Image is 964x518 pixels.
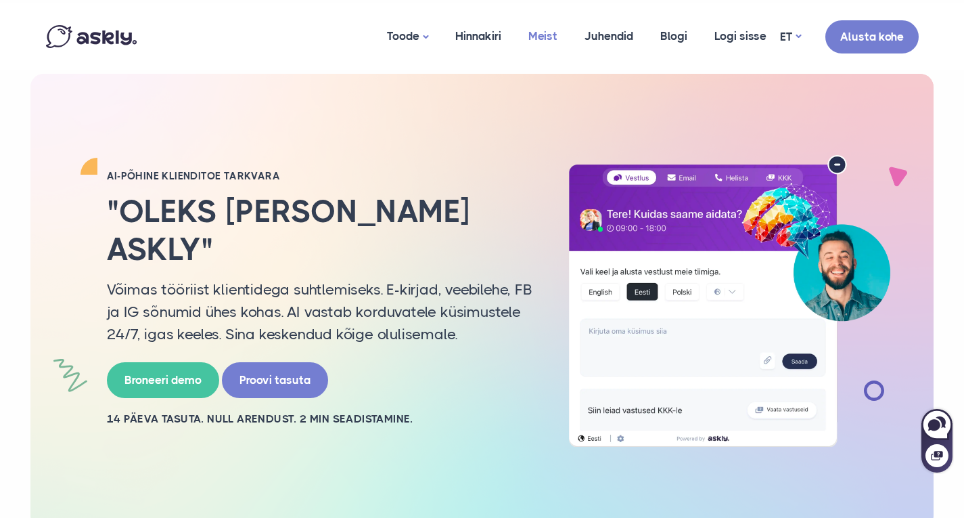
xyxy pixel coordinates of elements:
a: ET [780,27,801,47]
a: Meist [515,3,571,69]
a: Proovi tasuta [222,362,328,398]
a: Juhendid [571,3,647,69]
a: Hinnakiri [442,3,515,69]
iframe: Askly chat [920,406,954,474]
img: Askly [46,25,137,48]
img: AI multilingual chat [553,155,905,448]
a: Toode [373,3,442,70]
h2: AI-PÕHINE KLIENDITOE TARKVARA [107,169,533,183]
a: Broneeri demo [107,362,219,398]
h2: "Oleks [PERSON_NAME] Askly" [107,193,533,267]
h2: 14 PÄEVA TASUTA. NULL ARENDUST. 2 MIN SEADISTAMINE. [107,412,533,427]
p: Võimas tööriist klientidega suhtlemiseks. E-kirjad, veebilehe, FB ja IG sõnumid ühes kohas. AI va... [107,278,533,345]
a: Alusta kohe [825,20,919,53]
a: Blogi [647,3,701,69]
a: Logi sisse [701,3,780,69]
